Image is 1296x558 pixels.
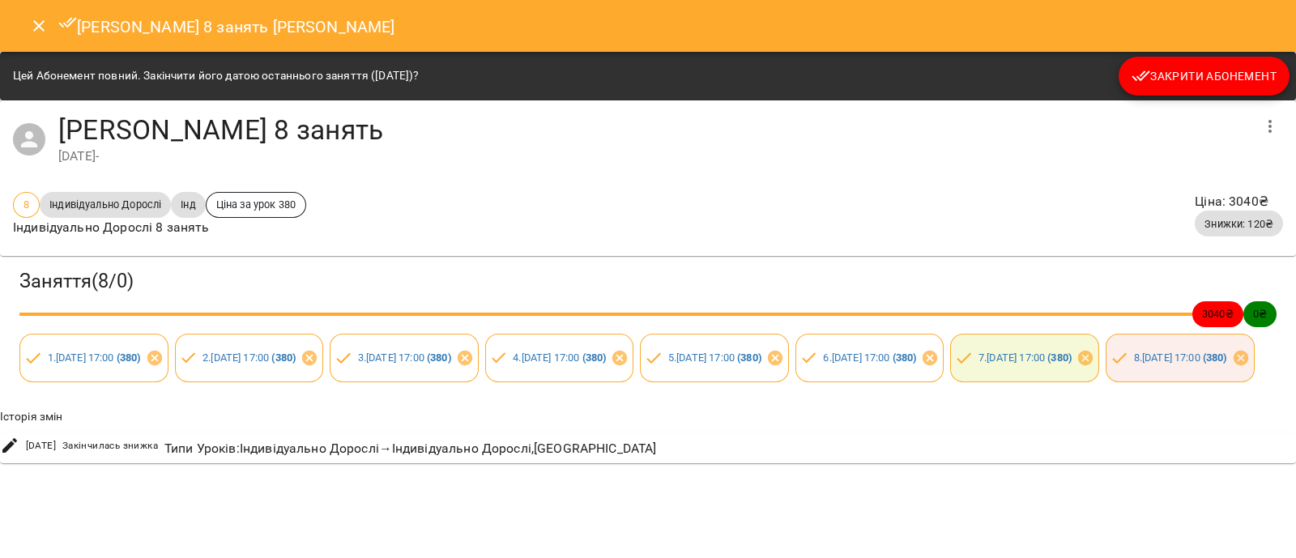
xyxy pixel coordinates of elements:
[1106,334,1255,382] div: 8.[DATE] 17:00 (380)
[26,438,56,454] span: [DATE]
[1119,57,1290,96] button: Закрити Абонемент
[58,13,395,40] h6: [PERSON_NAME] 8 занять [PERSON_NAME]
[485,334,634,382] div: 4.[DATE] 17:00 (380)
[1192,306,1243,322] span: 3040 ₴
[117,351,141,364] b: ( 380 )
[19,269,1277,294] h3: Заняття ( 8 / 0 )
[427,351,451,364] b: ( 380 )
[161,436,660,462] div: Типи Уроків : Індивідуально Дорослі → Індивідуально Дорослі,[GEOGRAPHIC_DATA]
[513,351,606,364] a: 4.[DATE] 17:00 (380)
[582,351,607,364] b: ( 380 )
[668,351,761,364] a: 5.[DATE] 17:00 (380)
[950,334,1099,382] div: 7.[DATE] 17:00 (380)
[823,351,916,364] a: 6.[DATE] 17:00 (380)
[175,334,324,382] div: 2.[DATE] 17:00 (380)
[737,351,761,364] b: ( 380 )
[795,334,944,382] div: 6.[DATE] 17:00 (380)
[13,62,419,91] div: Цей Абонемент повний. Закінчити його датою останнього заняття ([DATE])?
[19,334,168,382] div: 1.[DATE] 17:00 (380)
[62,438,158,454] span: Закінчилась знижка
[13,218,306,237] p: Індивідуально Дорослі 8 занять
[640,334,789,382] div: 5.[DATE] 17:00 (380)
[19,6,58,45] button: Close
[893,351,917,364] b: ( 380 )
[171,197,205,212] span: Інд
[48,351,141,364] a: 1.[DATE] 17:00 (380)
[358,351,451,364] a: 3.[DATE] 17:00 (380)
[202,351,296,364] a: 2.[DATE] 17:00 (380)
[207,197,305,212] span: Ціна за урок 380
[14,197,39,212] span: 8
[1243,306,1277,322] span: 0 ₴
[1134,351,1227,364] a: 8.[DATE] 17:00 (380)
[330,334,479,382] div: 3.[DATE] 17:00 (380)
[1203,351,1227,364] b: ( 380 )
[58,113,1251,147] h4: [PERSON_NAME] 8 занять
[1132,66,1277,86] span: Закрити Абонемент
[1047,351,1072,364] b: ( 380 )
[978,351,1072,364] a: 7.[DATE] 17:00 (380)
[1195,192,1283,211] p: Ціна : 3040 ₴
[271,351,296,364] b: ( 380 )
[40,197,171,212] span: Індивідуально Дорослі
[58,147,1251,166] div: [DATE] -
[1195,216,1283,232] span: Знижки: 120₴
